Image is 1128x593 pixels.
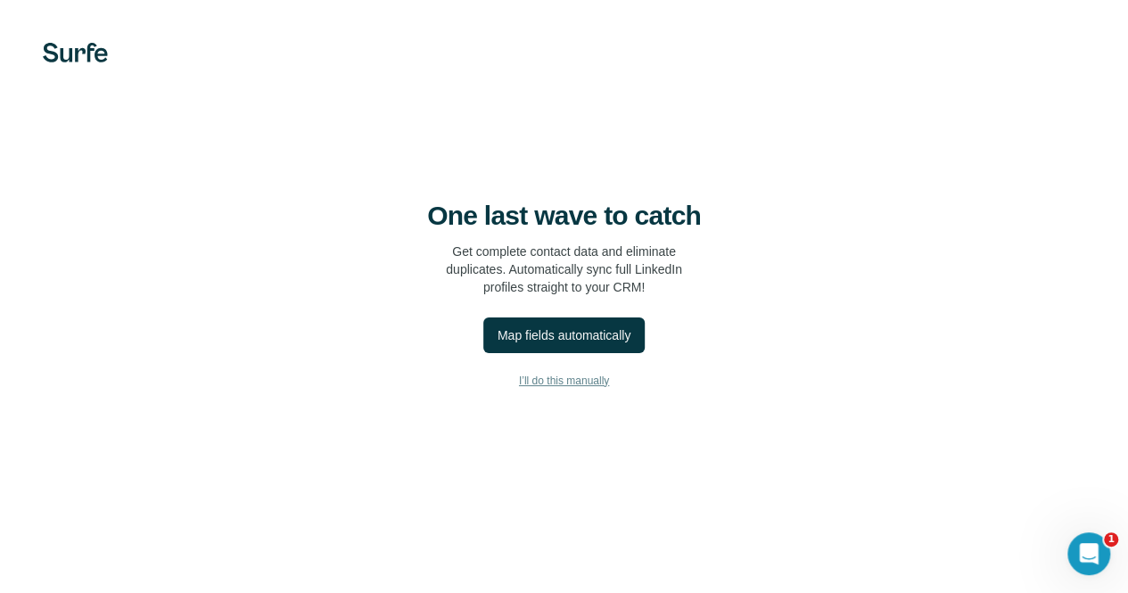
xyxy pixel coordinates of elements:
span: 1 [1104,532,1118,547]
button: I’ll do this manually [36,367,1092,394]
img: Surfe's logo [43,43,108,62]
p: Get complete contact data and eliminate duplicates. Automatically sync full LinkedIn profiles str... [446,243,682,296]
iframe: Intercom live chat [1067,532,1110,575]
button: Map fields automatically [483,317,645,353]
span: I’ll do this manually [519,373,609,389]
div: Map fields automatically [498,326,630,344]
h4: One last wave to catch [427,200,701,232]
